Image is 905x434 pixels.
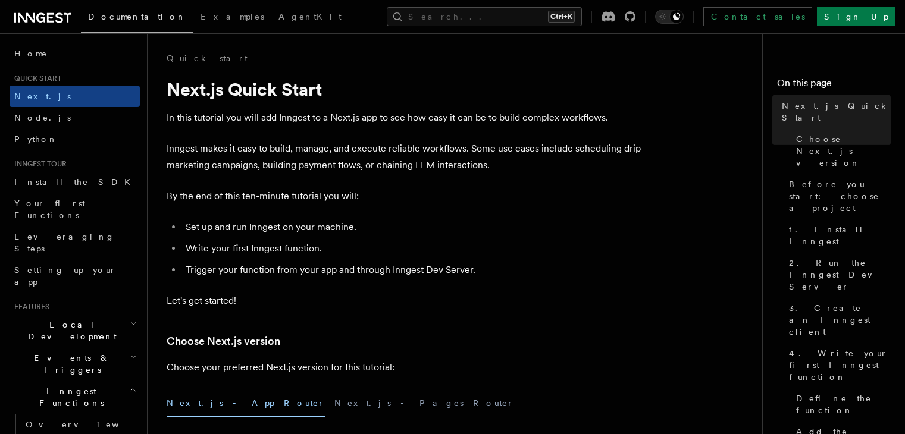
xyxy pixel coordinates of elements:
p: Inngest makes it easy to build, manage, and execute reliable workflows. Some use cases include sc... [167,140,643,174]
a: 4. Write your first Inngest function [784,342,891,388]
span: 3. Create an Inngest client [789,302,891,338]
p: Choose your preferred Next.js version for this tutorial: [167,359,643,376]
span: Next.js Quick Start [782,100,891,124]
button: Events & Triggers [10,347,140,380]
a: Node.js [10,107,140,128]
span: Examples [201,12,264,21]
a: 2. Run the Inngest Dev Server [784,252,891,297]
kbd: Ctrl+K [548,11,575,23]
button: Inngest Functions [10,380,140,414]
span: 4. Write your first Inngest function [789,347,891,383]
span: Home [14,48,48,59]
span: Quick start [10,74,61,83]
span: Documentation [88,12,186,21]
span: Install the SDK [14,177,137,187]
span: Choose Next.js version [796,133,891,169]
button: Local Development [10,314,140,347]
a: Next.js Quick Start [777,95,891,128]
h4: On this page [777,76,891,95]
a: Sign Up [817,7,895,26]
span: Inngest tour [10,159,67,169]
a: Your first Functions [10,193,140,226]
button: Toggle dark mode [655,10,684,24]
a: Quick start [167,52,248,64]
span: Your first Functions [14,199,85,220]
span: 1. Install Inngest [789,224,891,247]
a: Choose Next.js version [167,333,280,350]
span: Python [14,134,58,144]
span: 2. Run the Inngest Dev Server [789,257,891,293]
p: In this tutorial you will add Inngest to a Next.js app to see how easy it can be to build complex... [167,109,643,126]
a: 1. Install Inngest [784,219,891,252]
span: AgentKit [278,12,342,21]
span: Node.js [14,113,71,122]
button: Next.js - Pages Router [334,390,514,417]
a: Contact sales [703,7,812,26]
span: Local Development [10,319,130,342]
span: Define the function [796,392,891,416]
a: Before you start: choose a project [784,174,891,219]
button: Next.js - App Router [167,390,325,417]
li: Trigger your function from your app and through Inngest Dev Server. [182,262,643,278]
a: Python [10,128,140,150]
span: Setting up your app [14,265,117,287]
a: Documentation [81,4,193,33]
h1: Next.js Quick Start [167,78,643,100]
button: Search...Ctrl+K [387,7,582,26]
span: Before you start: choose a project [789,178,891,214]
a: Define the function [791,388,891,421]
p: Let's get started! [167,293,643,309]
span: Inngest Functions [10,385,129,409]
a: Setting up your app [10,259,140,293]
span: Leveraging Steps [14,232,115,253]
a: AgentKit [271,4,349,32]
a: Next.js [10,86,140,107]
p: By the end of this ten-minute tutorial you will: [167,188,643,205]
a: Examples [193,4,271,32]
span: Overview [26,420,148,429]
a: Leveraging Steps [10,226,140,259]
a: 3. Create an Inngest client [784,297,891,342]
span: Next.js [14,92,71,101]
a: Install the SDK [10,171,140,193]
li: Set up and run Inngest on your machine. [182,219,643,235]
span: Events & Triggers [10,352,130,376]
a: Choose Next.js version [791,128,891,174]
a: Home [10,43,140,64]
li: Write your first Inngest function. [182,240,643,257]
span: Features [10,302,49,312]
